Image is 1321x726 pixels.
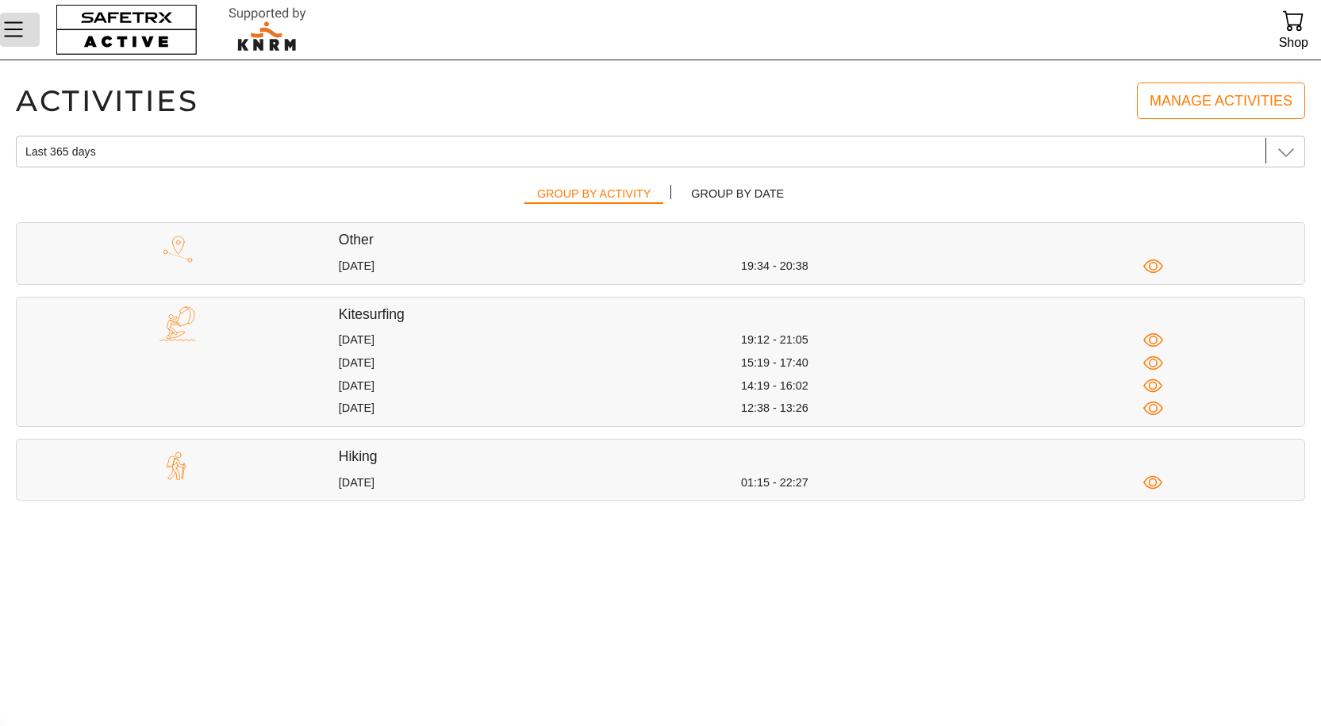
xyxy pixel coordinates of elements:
[339,355,741,371] div: [DATE]
[741,332,1143,348] div: 19:12 - 21:05
[339,448,1304,466] h5: Hiking
[1143,473,1163,493] span: View
[1143,256,1163,276] span: View
[16,83,199,119] h1: Activities
[1143,353,1163,373] span: View
[537,184,651,204] span: Group by Activity
[691,184,784,204] span: Group by Date
[1143,330,1163,350] span: View
[339,305,1304,324] h5: Kitesurfing
[1143,376,1163,396] span: View
[339,378,741,394] div: [DATE]
[159,231,196,267] img: TRIP.svg
[741,401,1143,416] div: 12:38 - 13:26
[524,181,663,210] button: Group by Activity
[210,4,324,56] img: RescueLogo.svg
[678,181,797,210] button: Group by Date
[741,378,1143,394] div: 14:19 - 16:02
[741,355,1143,371] div: 15:19 - 17:40
[741,475,1143,490] div: 01:15 - 22:27
[1279,32,1308,53] div: Shop
[741,259,1143,274] div: 19:34 - 20:38
[159,305,196,342] img: KITE_SURFING.svg
[25,144,96,159] span: Last 365 days
[1143,398,1163,418] span: View
[339,259,741,274] div: [DATE]
[1137,83,1305,119] a: Manage Activities
[339,231,1304,249] h5: Other
[1150,89,1292,113] span: Manage Activities
[339,401,741,416] div: [DATE]
[339,332,741,348] div: [DATE]
[339,475,741,490] div: [DATE]
[159,448,196,484] img: HIKING.svg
